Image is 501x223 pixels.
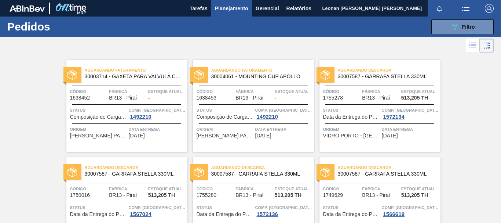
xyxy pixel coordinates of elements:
img: status [321,70,330,80]
a: statusAguardando Descarga30007587 - GARRAFA STELLA 330MLCódigo1755278FábricaBR13 - PiraíEstoque a... [314,60,440,152]
span: Código [197,185,234,193]
img: TNhmsLtSVTkK8tSr43FrP2fwEKptu5GPRR3wAAAABJRU5ErkJggg== [10,5,45,12]
a: Comp. [GEOGRAPHIC_DATA]1492210 [255,107,312,120]
span: Composição de Carga Aceita [70,114,127,120]
span: BR13 - Piraí [109,193,137,198]
span: Data entrega [382,126,439,133]
img: Logout [485,4,494,13]
span: Aguardando Descarga [85,164,187,171]
div: 1492210 [129,114,153,120]
span: 30007587 - GARRAFA STELLA 330ML [85,171,182,177]
img: status [67,70,77,80]
span: Relatórios [286,4,311,13]
span: Código [70,88,107,95]
span: Status [197,107,253,114]
span: 30004061 - MOUNTING CUP APOLLO [211,74,308,79]
span: Status [70,107,127,114]
span: Fábrica [362,185,399,193]
span: Código [323,185,361,193]
span: Origem [323,126,380,133]
span: Comp. Carga [382,204,439,211]
span: 1638453 [197,95,217,101]
span: 1755278 [323,95,343,101]
span: Aguardando Descarga [338,164,440,171]
span: 21/06/2024 [129,133,145,139]
a: Comp. [GEOGRAPHIC_DATA]1492210 [129,107,186,120]
button: Filtro [431,19,494,34]
img: status [321,168,330,177]
span: Gerencial [256,4,279,13]
span: Estoque atual [148,185,186,193]
div: Visão em Cards [480,39,494,53]
span: Planejamento [215,4,248,13]
span: Status [197,204,253,211]
span: Aguardando Descarga [211,164,314,171]
span: Estoque atual [275,185,312,193]
span: Filtro [462,24,475,30]
span: 1750016 [70,193,90,198]
span: Composição de Carga Aceita [197,114,253,120]
span: 30007587 - GARRAFA STELLA 330ML [338,74,435,79]
a: Comp. [GEOGRAPHIC_DATA]1572136 [255,204,312,217]
div: 1567024 [129,211,153,217]
h1: Pedidos [7,22,110,31]
span: Fábrica [235,185,273,193]
span: Fábrica [109,185,146,193]
img: userActions [461,4,470,13]
div: 1572134 [382,114,406,120]
span: - [275,95,277,101]
span: 30007587 - GARRAFA STELLA 330ML [338,171,435,177]
span: Comp. Carga [382,107,439,114]
span: Estoque atual [401,185,439,193]
span: 513,205 TH [401,193,428,198]
span: Comp. Carga [129,204,186,211]
span: Comp. Carga [129,107,186,114]
span: Estoque atual [148,88,186,95]
span: Aguardando Faturamento [85,66,187,74]
span: Código [323,88,361,95]
span: Fábrica [109,88,146,95]
button: Notificações [428,3,451,14]
span: Origem [197,126,253,133]
span: COSTER PACKAGING DO BRASIL - SAO PAULO [70,133,127,139]
a: Comp. [GEOGRAPHIC_DATA]1566619 [382,204,439,217]
a: statusAguardando Faturamento30003714 - GAXETA PARA VALVULA COSTERCódigo1638452FábricaBR13 - Piraí... [61,60,187,152]
span: BR13 - Piraí [235,95,263,101]
span: Estoque atual [275,88,312,95]
span: Fábrica [362,88,399,95]
span: BR13 - Piraí [362,193,390,198]
span: VIDRO PORTO - PORTO FERREIRA (SP) [323,133,380,139]
span: Código [197,88,234,95]
span: BR13 - Piraí [235,193,263,198]
span: 21/06/2024 [255,133,271,139]
span: Data entrega [255,126,312,133]
span: Data da Entrega do Pedido Atrasada [323,212,380,217]
span: 1749629 [323,193,343,198]
a: Comp. [GEOGRAPHIC_DATA]1572134 [382,107,439,120]
span: Data entrega [129,126,186,133]
span: Data da Entrega do Pedido Atrasada [323,114,380,120]
span: Estoque atual [401,88,439,95]
span: Data da Entrega do Pedido Atrasada [197,212,253,217]
span: 1755280 [197,193,217,198]
span: Origem [70,126,127,133]
div: Visão em Lista [466,39,480,53]
span: Comp. Carga [255,107,312,114]
span: Status [323,107,380,114]
span: 513,205 TH [148,193,175,198]
a: statusAguardando Faturamento30004061 - MOUNTING CUP APOLLOCódigo1638453FábricaBR13 - PiraíEstoque... [187,60,314,152]
span: Status [70,204,127,211]
div: 1572136 [255,211,279,217]
span: 12/09/2024 [382,133,398,139]
span: Aguardando Descarga [338,66,440,74]
span: COSTER PACKAGING DO BRASIL - SAO PAULO [197,133,253,139]
span: 1638452 [70,95,90,101]
span: Fábrica [235,88,273,95]
span: BR13 - Piraí [362,95,390,101]
span: 30007587 - GARRAFA STELLA 330ML [211,171,308,177]
span: 513,205 TH [275,193,301,198]
img: status [194,70,204,80]
span: Tarefas [190,4,208,13]
span: Aguardando Faturamento [211,66,314,74]
span: Status [323,204,380,211]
